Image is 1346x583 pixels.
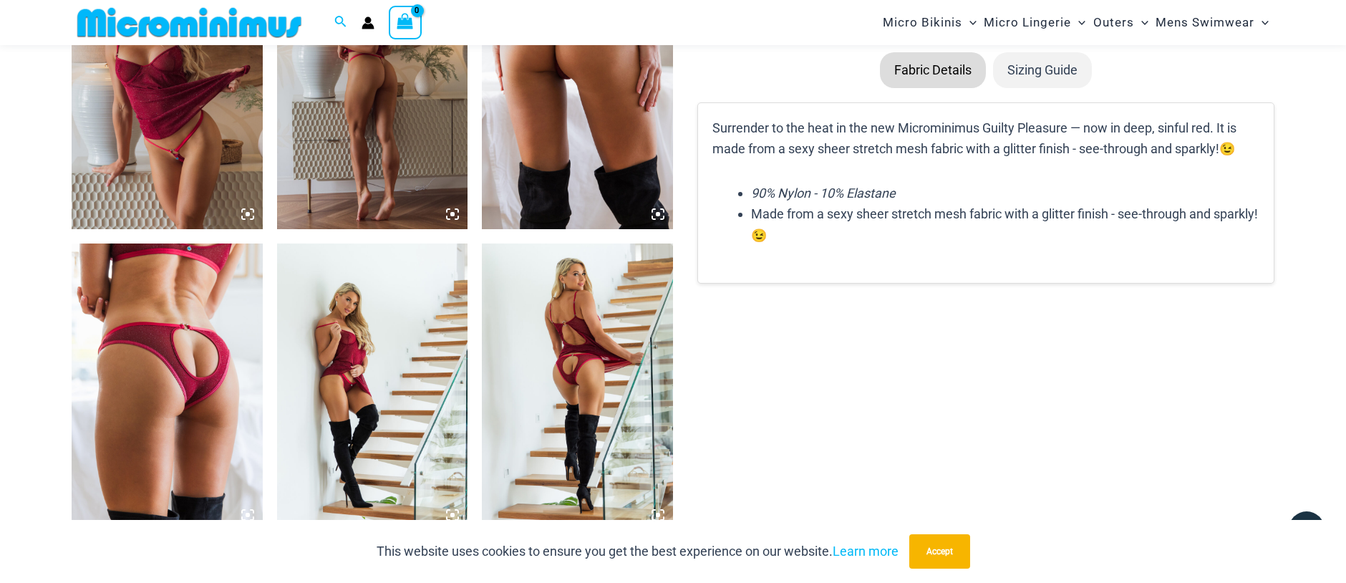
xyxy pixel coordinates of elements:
[389,6,422,39] a: View Shopping Cart, empty
[962,4,977,41] span: Menu Toggle
[751,228,767,243] span: 😉
[377,541,899,562] p: This website uses cookies to ensure you get the best experience on our website.
[877,2,1274,43] nav: Site Navigation
[72,244,263,530] img: Guilty Pleasures Red 6045 Thong
[880,52,986,88] li: Fabric Details
[984,4,1071,41] span: Micro Lingerie
[1156,4,1254,41] span: Mens Swimwear
[334,14,347,32] a: Search icon link
[751,185,896,201] em: 90% Nylon - 10% Elastane
[879,4,980,41] a: Micro BikinisMenu ToggleMenu Toggle
[482,244,673,530] img: Guilty Pleasures Red 1260 Slip 6045 Thong
[751,203,1259,246] li: Made from a sexy sheer stretch mesh fabric with a glitter finish - see-through and sparkly!
[993,52,1092,88] li: Sizing Guide
[1134,4,1148,41] span: Menu Toggle
[277,244,468,530] img: Guilty Pleasures Red 1260 Slip 6045 Thong
[909,534,970,569] button: Accept
[72,6,307,39] img: MM SHOP LOGO FLAT
[1152,4,1272,41] a: Mens SwimwearMenu ToggleMenu Toggle
[980,4,1089,41] a: Micro LingerieMenu ToggleMenu Toggle
[712,117,1259,160] p: Surrender to the heat in the new Microminimus Guilty Pleasure — now in deep, sinful red. It is ma...
[883,4,962,41] span: Micro Bikinis
[1093,4,1134,41] span: Outers
[362,16,374,29] a: Account icon link
[1254,4,1269,41] span: Menu Toggle
[833,544,899,559] a: Learn more
[1071,4,1085,41] span: Menu Toggle
[1090,4,1152,41] a: OutersMenu ToggleMenu Toggle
